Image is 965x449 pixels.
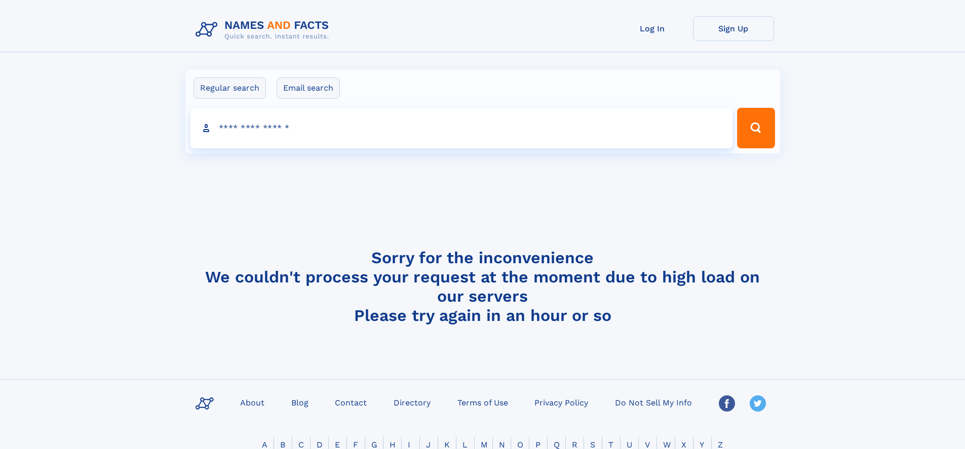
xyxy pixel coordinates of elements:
a: Directory [390,395,435,410]
button: Search Button [737,108,775,148]
a: Sign Up [693,16,774,41]
label: Email search [277,77,340,99]
img: Facebook [719,395,735,412]
a: Do Not Sell My Info [611,395,696,410]
h4: Sorry for the inconvenience We couldn't process your request at the moment due to high load on ou... [191,248,774,325]
a: About [236,395,268,410]
a: Contact [331,395,371,410]
a: Log In [612,16,693,41]
input: search input [190,108,733,148]
label: Regular search [194,77,266,99]
a: Blog [287,395,313,410]
a: Terms of Use [453,395,512,410]
img: Logo Names and Facts [191,16,337,44]
a: Privacy Policy [530,395,592,410]
img: Twitter [750,395,766,412]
